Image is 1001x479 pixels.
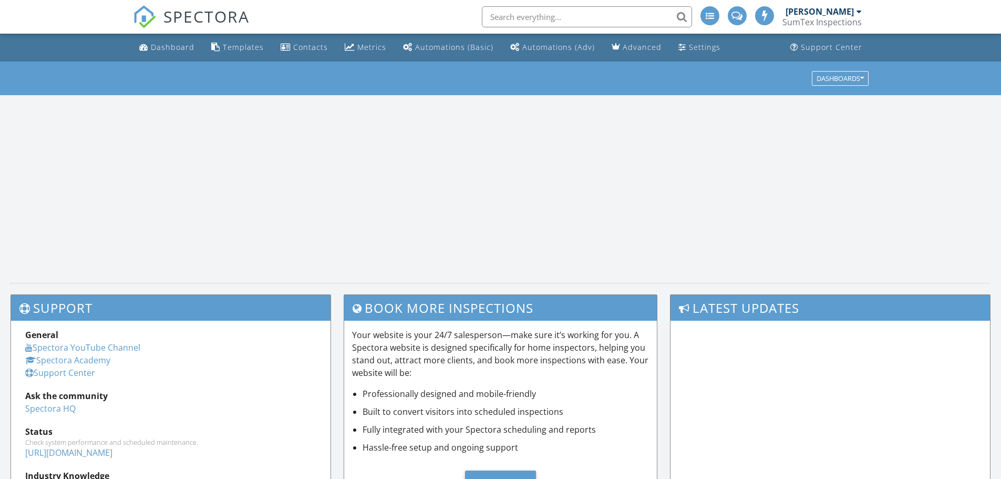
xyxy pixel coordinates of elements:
div: [PERSON_NAME] [786,6,854,17]
div: Support Center [801,42,862,52]
strong: General [25,329,58,341]
div: Metrics [357,42,386,52]
div: Contacts [293,42,328,52]
span: SPECTORA [163,5,250,27]
a: Automations (Advanced) [506,38,599,57]
div: SumTex Inspections [782,17,862,27]
a: Contacts [276,38,332,57]
div: Automations (Adv) [522,42,595,52]
div: Dashboard [151,42,194,52]
div: Advanced [623,42,662,52]
div: Dashboards [817,75,864,82]
a: Templates [207,38,268,57]
p: Your website is your 24/7 salesperson—make sure it’s working for you. A Spectora website is desig... [352,329,649,379]
a: Spectora YouTube Channel [25,342,140,353]
a: Dashboard [135,38,199,57]
li: Professionally designed and mobile-friendly [363,388,649,400]
input: Search everything... [482,6,692,27]
a: Settings [674,38,725,57]
img: The Best Home Inspection Software - Spectora [133,5,156,28]
h3: Support [11,295,331,321]
a: [URL][DOMAIN_NAME] [25,447,112,458]
li: Built to convert visitors into scheduled inspections [363,405,649,418]
li: Hassle-free setup and ongoing support [363,441,649,454]
a: Automations (Basic) [399,38,498,57]
div: Ask the community [25,390,316,402]
div: Automations (Basic) [415,42,493,52]
h3: Book More Inspections [344,295,657,321]
a: Support Center [25,367,95,379]
div: Status [25,425,316,438]
button: Dashboards [812,71,869,86]
a: Spectora Academy [25,354,110,366]
a: Spectora HQ [25,403,76,414]
a: Advanced [607,38,666,57]
a: Support Center [786,38,866,57]
h3: Latest Updates [670,295,990,321]
li: Fully integrated with your Spectora scheduling and reports [363,423,649,436]
div: Templates [223,42,264,52]
a: Metrics [340,38,390,57]
div: Check system performance and scheduled maintenance. [25,438,316,446]
a: SPECTORA [133,14,250,36]
div: Settings [689,42,720,52]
